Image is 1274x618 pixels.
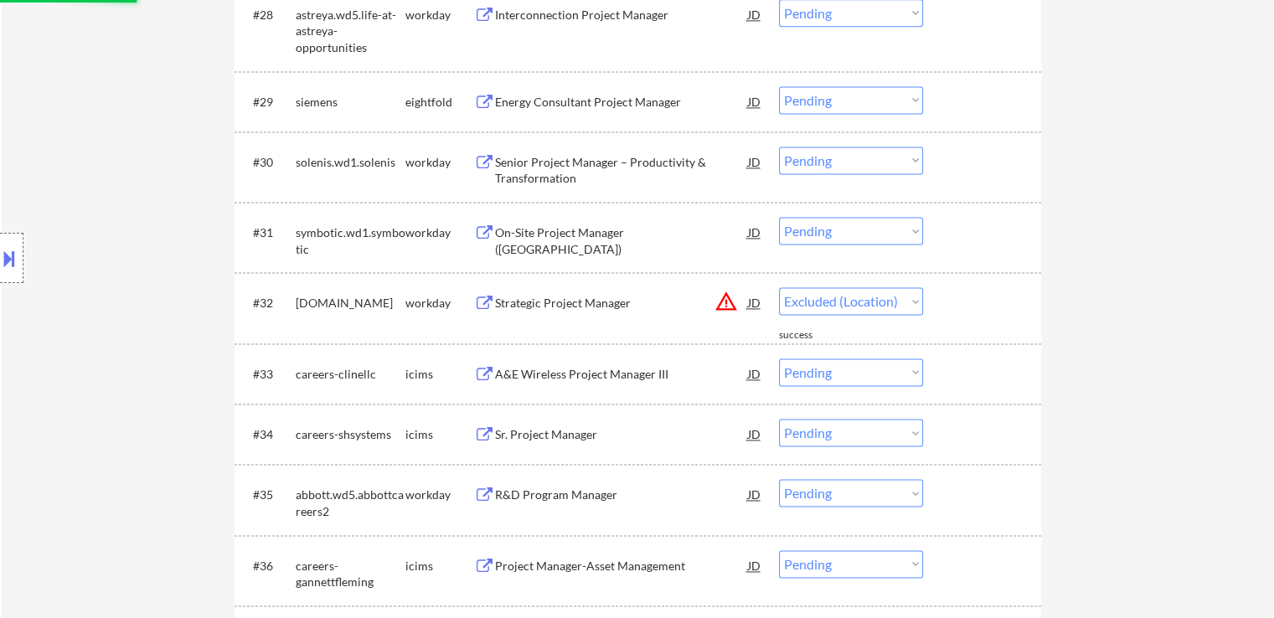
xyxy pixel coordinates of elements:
div: JD [746,479,763,509]
div: R&D Program Manager [495,487,748,503]
div: [DOMAIN_NAME] [296,295,405,312]
div: icims [405,426,474,443]
div: careers-shsystems [296,426,405,443]
div: A&E Wireless Project Manager III [495,366,748,383]
div: workday [405,154,474,171]
div: #28 [253,7,282,23]
div: abbott.wd5.abbottcareers2 [296,487,405,519]
div: Senior Project Manager – Productivity & Transformation [495,154,748,187]
div: JD [746,550,763,580]
div: Strategic Project Manager [495,295,748,312]
div: workday [405,295,474,312]
div: JD [746,358,763,389]
div: Sr. Project Manager [495,426,748,443]
div: #34 [253,426,282,443]
div: workday [405,7,474,23]
button: warning_amber [714,290,738,313]
div: astreya.wd5.life-at-astreya-opportunities [296,7,405,56]
div: #29 [253,94,282,111]
div: siemens [296,94,405,111]
div: workday [405,224,474,241]
div: #36 [253,558,282,574]
div: On-Site Project Manager ([GEOGRAPHIC_DATA]) [495,224,748,257]
div: JD [746,419,763,449]
div: JD [746,217,763,247]
div: symbotic.wd1.symbotic [296,224,405,257]
div: success [779,328,846,342]
div: JD [746,147,763,177]
div: icims [405,558,474,574]
div: eightfold [405,94,474,111]
div: Project Manager-Asset Management [495,558,748,574]
div: workday [405,487,474,503]
div: icims [405,366,474,383]
div: #35 [253,487,282,503]
div: careers-clinellc [296,366,405,383]
div: careers-gannettfleming [296,558,405,590]
div: solenis.wd1.solenis [296,154,405,171]
div: Interconnection Project Manager [495,7,748,23]
div: JD [746,86,763,116]
div: JD [746,287,763,317]
div: Energy Consultant Project Manager [495,94,748,111]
